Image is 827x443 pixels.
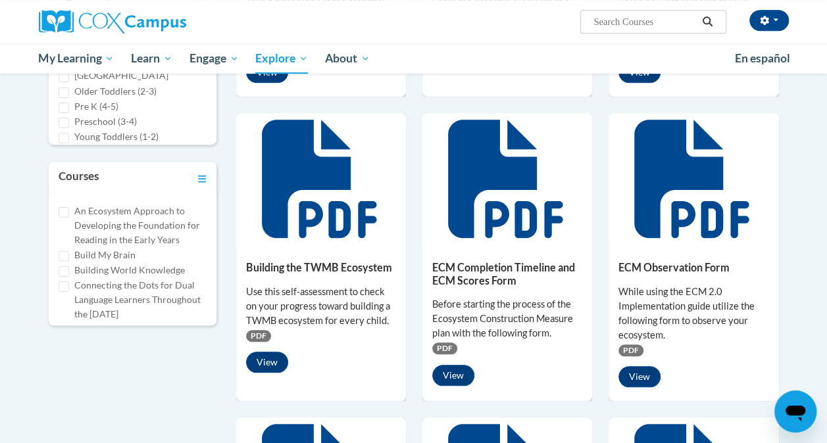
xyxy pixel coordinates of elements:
[726,45,799,72] a: En español
[735,51,790,65] span: En español
[39,10,186,34] img: Cox Campus
[39,10,276,34] a: Cox Campus
[122,43,181,74] a: Learn
[131,51,172,66] span: Learn
[592,14,697,30] input: Search Courses
[246,352,288,373] button: View
[74,323,207,352] label: Cox Campus Structured Literacy Certificate Exam
[432,365,474,386] button: View
[432,297,582,340] div: Before starting the process of the Ecosystem Construction Measure plan with the following form.
[74,129,159,144] label: Young Toddlers (1-2)
[74,68,168,83] label: [GEOGRAPHIC_DATA]
[74,99,118,114] label: Pre K (4-5)
[247,43,316,74] a: Explore
[74,263,185,277] label: Building World Knowledge
[74,248,136,262] label: Build My Brain
[432,342,457,354] span: PDF
[432,261,582,287] h5: ECM Completion Timeline and ECM Scores Form
[697,14,717,30] button: Search
[774,390,816,432] iframe: Button to launch messaging window
[749,10,789,31] button: Account Settings
[618,344,643,356] span: PDF
[38,51,114,66] span: My Learning
[255,51,308,66] span: Explore
[74,204,207,247] label: An Ecosystem Approach to Developing the Foundation for Reading in the Early Years
[246,330,271,342] span: PDF
[316,43,378,74] a: About
[59,168,99,187] h3: Courses
[74,84,157,99] label: Older Toddlers (2-3)
[325,51,370,66] span: About
[189,51,239,66] span: Engage
[181,43,247,74] a: Engage
[30,43,123,74] a: My Learning
[198,168,207,187] a: Toggle collapse
[618,285,768,342] div: While using the ECM 2.0 Implementation guide utilize the following form to observe your ecosystem.
[29,43,799,74] div: Main menu
[246,285,396,328] div: Use this self-assessment to check on your progress toward building a TWMB ecosystem for every child.
[74,114,137,129] label: Preschool (3-4)
[618,366,661,387] button: View
[246,261,396,273] h5: Building the TWMB Ecosystem
[618,261,768,273] h5: ECM Observation Form
[74,278,207,321] label: Connecting the Dots for Dual Language Learners Throughout the [DATE]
